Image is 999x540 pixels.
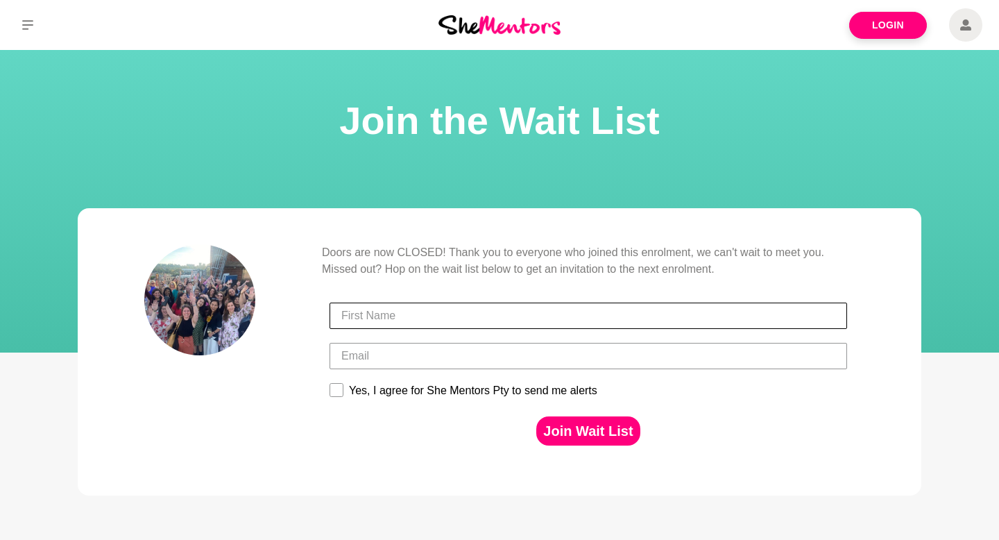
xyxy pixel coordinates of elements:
img: She Mentors Logo [438,15,561,34]
div: Yes, I agree for She Mentors Pty to send me alerts [349,385,597,397]
input: Email [330,343,847,369]
button: Join Wait List [536,416,640,446]
a: Login [849,12,927,39]
p: Doors are now CLOSED! Thank you to everyone who joined this enrolment, we can't wait to meet you.... [322,244,855,278]
h1: Join the Wait List [17,94,982,147]
input: First Name [330,303,847,329]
